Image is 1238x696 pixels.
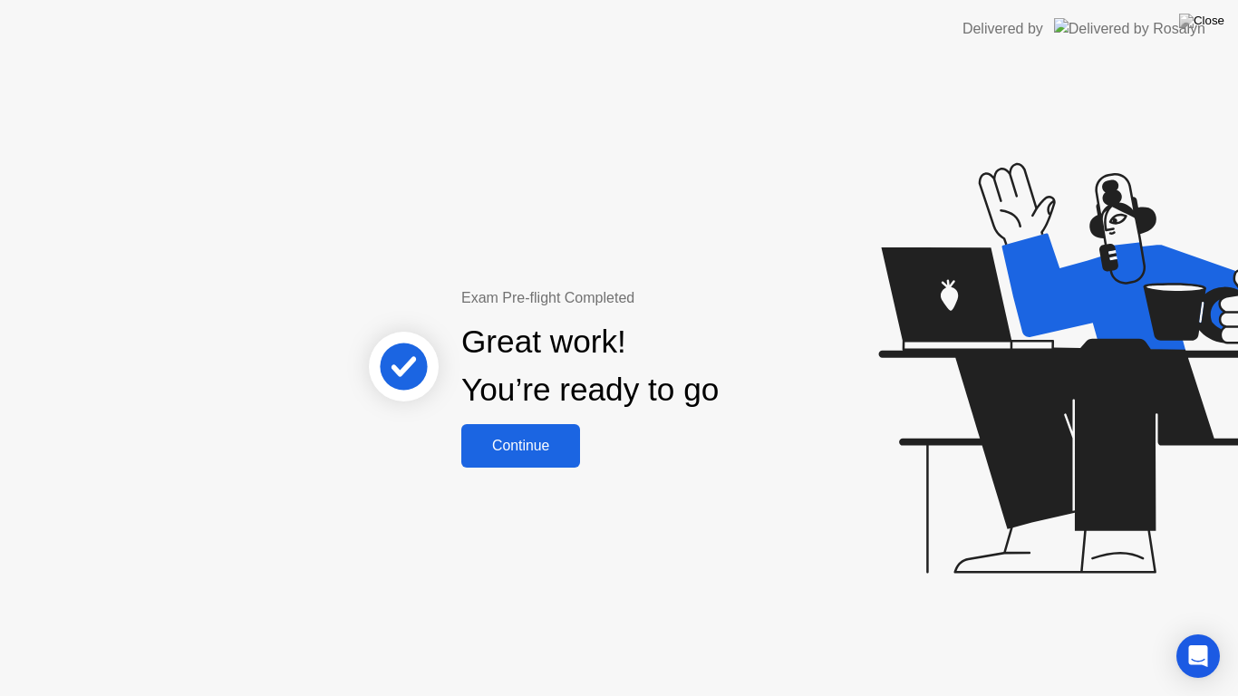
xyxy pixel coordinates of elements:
[1054,18,1205,39] img: Delivered by Rosalyn
[962,18,1043,40] div: Delivered by
[1176,634,1220,678] div: Open Intercom Messenger
[461,287,836,309] div: Exam Pre-flight Completed
[461,318,719,414] div: Great work! You’re ready to go
[461,424,580,468] button: Continue
[1179,14,1224,28] img: Close
[467,438,575,454] div: Continue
